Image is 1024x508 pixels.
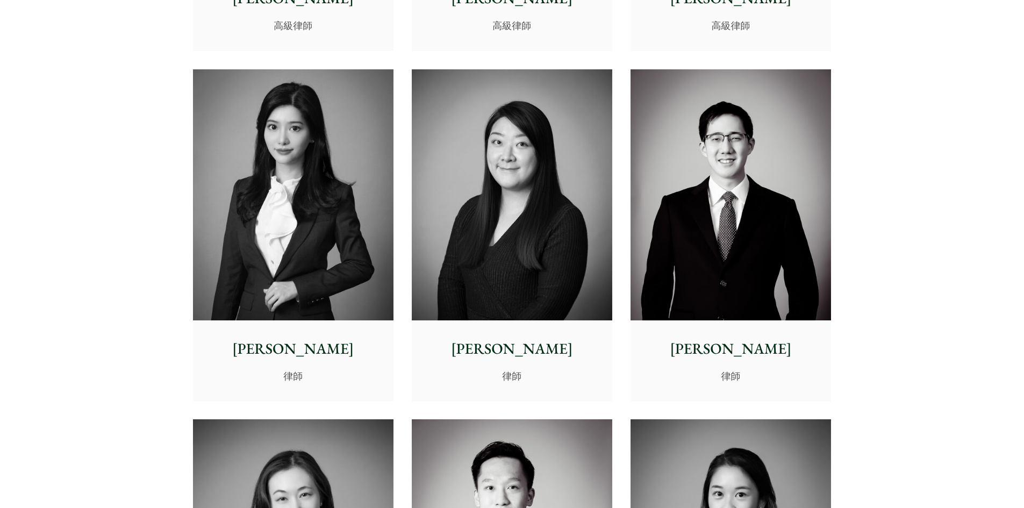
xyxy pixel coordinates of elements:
p: [PERSON_NAME] [202,338,385,360]
p: 高級律師 [420,18,604,33]
p: 律師 [202,369,385,383]
a: [PERSON_NAME] 律師 [412,69,612,402]
p: [PERSON_NAME] [420,338,604,360]
p: [PERSON_NAME] [639,338,822,360]
img: Florence Yan photo [193,69,393,320]
p: 高級律師 [639,18,822,33]
a: Florence Yan photo [PERSON_NAME] 律師 [193,69,393,402]
p: 律師 [639,369,822,383]
a: [PERSON_NAME] 律師 [631,69,831,402]
p: 高級律師 [202,18,385,33]
p: 律師 [420,369,604,383]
